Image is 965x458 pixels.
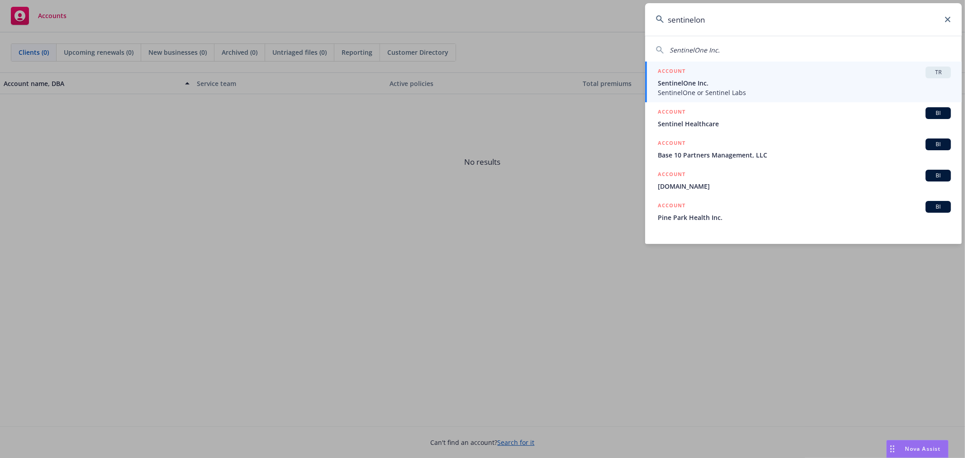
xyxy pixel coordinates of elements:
[645,165,962,196] a: ACCOUNTBI[DOMAIN_NAME]
[670,46,720,54] span: SentinelOne Inc.
[645,196,962,227] a: ACCOUNTBIPine Park Health Inc.
[886,440,949,458] button: Nova Assist
[658,107,685,118] h5: ACCOUNT
[658,119,951,129] span: Sentinel Healthcare
[658,170,685,181] h5: ACCOUNT
[658,88,951,97] span: SentinelOne or Sentinel Labs
[658,213,951,222] span: Pine Park Health Inc.
[645,134,962,165] a: ACCOUNTBIBase 10 Partners Management, LLC
[929,203,947,211] span: BI
[929,68,947,76] span: TR
[929,109,947,117] span: BI
[658,150,951,160] span: Base 10 Partners Management, LLC
[645,3,962,36] input: Search...
[658,138,685,149] h5: ACCOUNT
[929,172,947,180] span: BI
[658,181,951,191] span: [DOMAIN_NAME]
[658,78,951,88] span: SentinelOne Inc.
[658,67,685,77] h5: ACCOUNT
[645,102,962,134] a: ACCOUNTBISentinel Healthcare
[929,140,947,148] span: BI
[645,62,962,102] a: ACCOUNTTRSentinelOne Inc.SentinelOne or Sentinel Labs
[887,440,898,458] div: Drag to move
[905,445,941,453] span: Nova Assist
[658,201,685,212] h5: ACCOUNT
